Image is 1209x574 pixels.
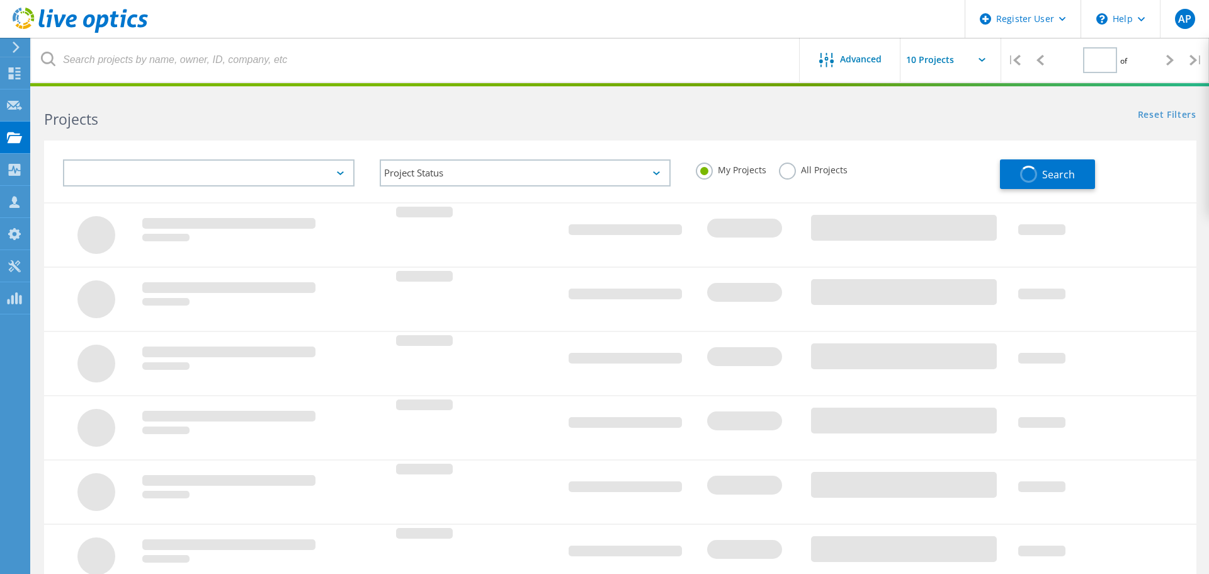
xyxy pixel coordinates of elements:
[1042,168,1075,181] span: Search
[1001,38,1027,83] div: |
[779,163,848,175] label: All Projects
[380,159,671,187] div: Project Status
[1000,159,1095,189] button: Search
[44,109,98,129] b: Projects
[1183,38,1209,83] div: |
[696,163,766,175] label: My Projects
[31,38,800,82] input: Search projects by name, owner, ID, company, etc
[1178,14,1191,24] span: AP
[1096,13,1108,25] svg: \n
[1120,55,1127,66] span: of
[13,26,148,35] a: Live Optics Dashboard
[840,55,882,64] span: Advanced
[1138,110,1196,121] a: Reset Filters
